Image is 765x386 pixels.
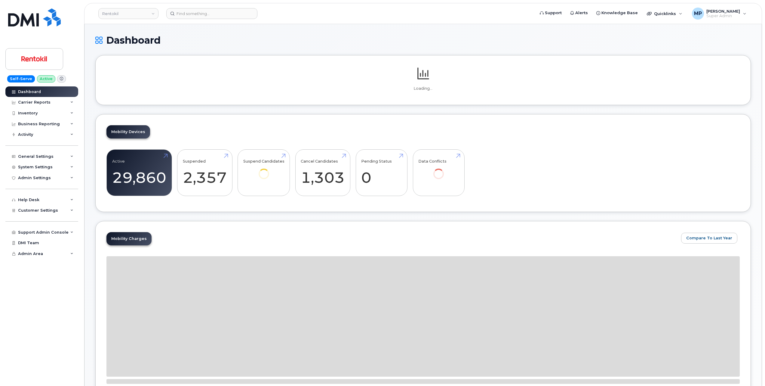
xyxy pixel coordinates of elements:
a: Mobility Devices [106,125,150,139]
button: Compare To Last Year [681,233,737,244]
a: Mobility Charges [106,232,152,245]
a: Suspended 2,357 [183,153,227,193]
span: Compare To Last Year [686,235,732,241]
a: Pending Status 0 [361,153,402,193]
a: Data Conflicts [418,153,459,188]
h1: Dashboard [95,35,751,45]
a: Cancel Candidates 1,303 [301,153,345,193]
a: Active 29,860 [112,153,166,193]
p: Loading... [106,86,740,91]
a: Suspend Candidates [243,153,284,188]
